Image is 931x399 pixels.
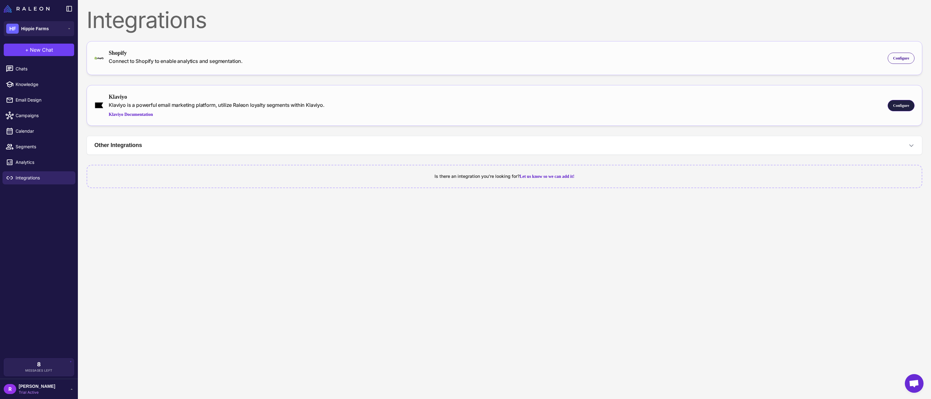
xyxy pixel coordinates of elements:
[95,173,914,180] div: Is there an integration you're looking for?
[109,93,325,101] div: Klaviyo
[30,46,53,54] span: New Chat
[4,5,52,12] a: Raleon Logo
[893,103,909,108] span: Configure
[6,24,19,34] div: HF
[25,368,53,373] span: Messages Left
[4,21,74,36] button: HFHippie Farms
[109,49,243,57] div: Shopify
[16,159,70,166] span: Analytics
[893,55,909,61] span: Configure
[905,374,924,393] div: Open chat
[94,57,104,59] img: shopify-logo-primary-logo-456baa801ee66a0a435671082365958316831c9960c480451dd0330bcdae304f.svg
[4,44,74,56] button: +New Chat
[16,65,70,72] span: Chats
[94,102,104,109] img: klaviyo.png
[2,171,75,184] a: Integrations
[2,78,75,91] a: Knowledge
[2,93,75,107] a: Email Design
[2,62,75,75] a: Chats
[94,141,142,150] h3: Other Integrations
[16,174,70,181] span: Integrations
[16,143,70,150] span: Segments
[19,390,55,395] span: Trial Active
[25,46,29,54] span: +
[109,101,325,109] div: Klaviyo is a powerful email marketing platform, utilize Raleon loyalty segments within Klaviyo.
[4,384,16,394] div: R
[16,128,70,135] span: Calendar
[16,97,70,103] span: Email Design
[2,109,75,122] a: Campaigns
[2,140,75,153] a: Segments
[16,112,70,119] span: Campaigns
[37,362,41,367] span: 8
[2,125,75,138] a: Calendar
[87,9,922,31] div: Integrations
[520,174,574,179] span: Let us know so we can add it!
[19,383,55,390] span: [PERSON_NAME]
[21,25,49,32] span: Hippie Farms
[87,136,922,154] button: Other Integrations
[16,81,70,88] span: Knowledge
[109,111,325,118] a: Klaviyo Documentation
[4,5,50,12] img: Raleon Logo
[2,156,75,169] a: Analytics
[109,57,243,65] div: Connect to Shopify to enable analytics and segmentation.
